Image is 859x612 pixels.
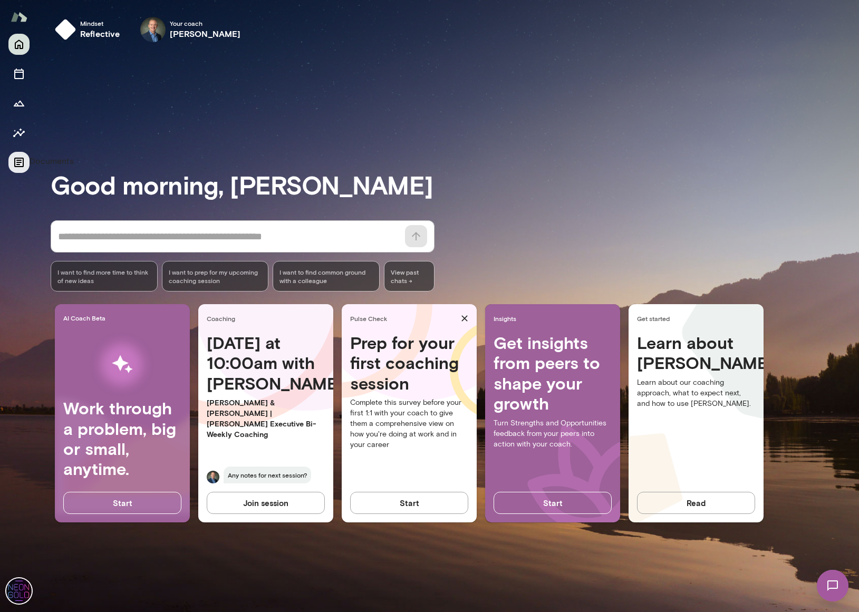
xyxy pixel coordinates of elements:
[63,492,181,514] button: Start
[207,333,325,393] h4: [DATE] at 10:00am with [PERSON_NAME]
[63,398,181,479] h4: Work through a problem, big or small, anytime.
[55,19,76,40] img: mindset
[75,331,169,398] img: AI Workflows
[8,34,30,55] button: Home
[133,13,248,46] div: Michael AldenYour coach[PERSON_NAME]
[140,17,166,42] img: Michael Alden
[494,314,616,323] span: Insights
[80,27,120,40] h6: reflective
[494,333,612,414] h4: Get insights from peers to shape your growth
[637,314,759,323] span: Get started
[637,377,755,409] p: Learn about our coaching approach, what to expect next, and how to use [PERSON_NAME].
[273,261,380,292] div: I want to find common ground with a colleague
[8,152,30,173] button: Documents
[170,27,241,40] h6: [PERSON_NAME]
[8,122,30,143] button: Insights
[637,333,755,373] h4: Learn about [PERSON_NAME]
[350,492,468,514] button: Start
[224,467,311,483] span: Any notes for next session?
[51,261,158,292] div: I want to find more time to think of new ideas
[494,492,612,514] button: Start
[170,19,241,27] span: Your coach
[63,314,186,322] span: AI Coach Beta
[162,261,269,292] div: I want to prep for my upcoming coaching session
[494,418,612,450] p: Turn Strengths and Opportunities feedback from your peers into action with your coach.
[11,7,27,27] img: Mento
[51,170,859,199] h3: Good morning, [PERSON_NAME]
[279,268,373,285] span: I want to find common ground with a colleague
[350,397,468,450] p: Complete this survey before your first 1:1 with your coach to give them a comprehensive view on h...
[207,314,329,323] span: Coaching
[169,268,262,285] span: I want to prep for my upcoming coaching session
[80,19,120,27] span: Mindset
[51,13,129,46] button: Mindsetreflective
[350,314,457,323] span: Pulse Check
[8,93,30,114] button: Growth Plan
[637,492,755,514] button: Read
[8,63,30,84] button: Sessions
[207,397,325,440] p: [PERSON_NAME] & [PERSON_NAME] | [PERSON_NAME] Executive Bi-Weekly Coaching
[57,268,151,285] span: I want to find more time to think of new ideas
[350,333,468,393] h4: Prep for your first coaching session
[207,492,325,514] button: Join session
[6,578,32,604] img: Derek Davies
[207,471,219,483] img: Michael
[384,261,435,292] span: View past chats ->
